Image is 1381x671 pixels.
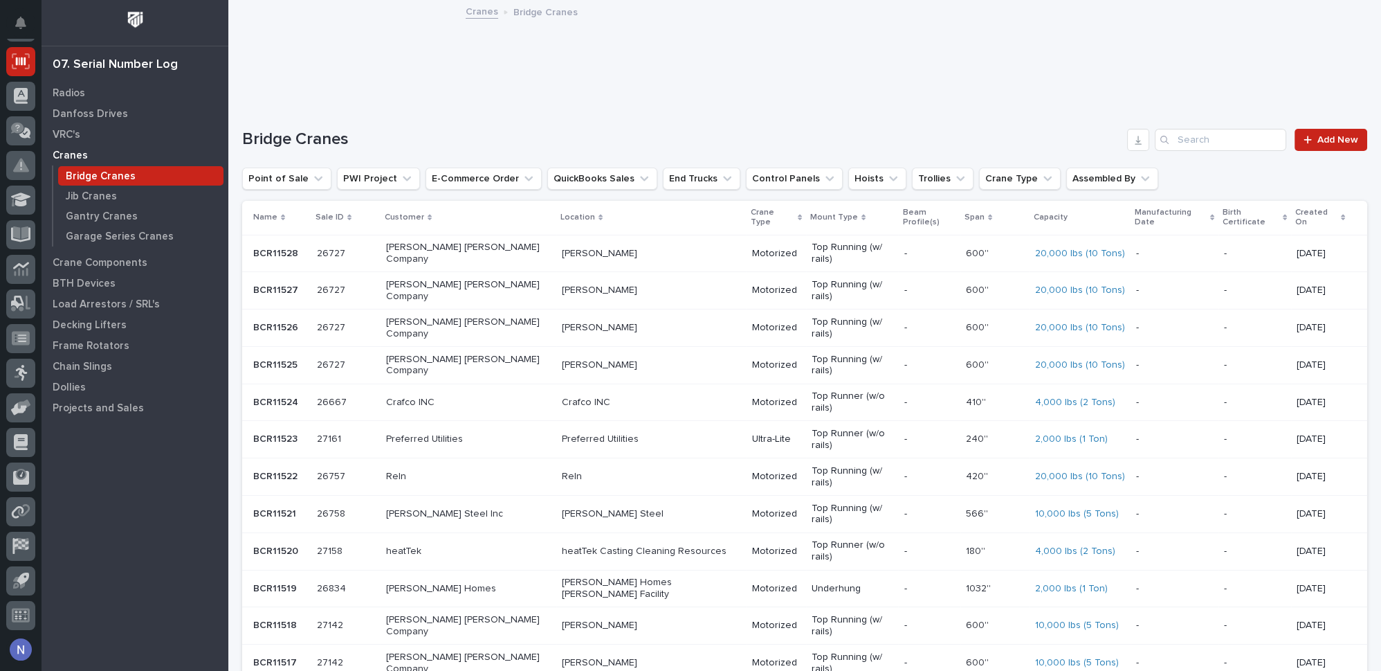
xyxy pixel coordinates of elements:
p: BCR11517 [253,654,300,669]
p: [DATE] [1297,546,1345,557]
a: 4,000 lbs (2 Tons) [1035,397,1115,409]
p: Crane Components [53,257,147,269]
p: Motorized [752,322,801,334]
a: 10,000 lbs (5 Tons) [1035,657,1119,669]
p: - [1136,433,1213,445]
a: BTH Devices [42,273,228,294]
p: 566'' [966,506,991,520]
a: 20,000 lbs (10 Tons) [1035,359,1125,371]
p: - [904,248,955,260]
p: - [1224,285,1286,296]
p: Top Running (w/ rails) [812,354,893,377]
p: - [904,285,955,296]
a: Frame Rotators [42,335,228,356]
p: Motorized [752,248,801,260]
p: 180'' [966,543,988,557]
tr: BCR11528BCR11528 2672726727 [PERSON_NAME] [PERSON_NAME] Company[PERSON_NAME]MotorizedTop Running ... [242,235,1367,272]
p: Top Running (w/ rails) [812,503,893,526]
p: Frame Rotators [53,340,129,352]
p: - [1136,546,1213,557]
p: - [1224,657,1286,669]
p: 27142 [317,654,346,669]
p: - [904,657,955,669]
p: - [904,359,955,371]
tr: BCR11527BCR11527 2672726727 [PERSON_NAME] [PERSON_NAME] Company[PERSON_NAME]MotorizedTop Running ... [242,272,1367,310]
p: Top Runner (w/o rails) [812,539,893,563]
p: 26727 [317,282,348,296]
p: [PERSON_NAME] [562,285,741,296]
img: Workspace Logo [122,7,148,33]
p: - [904,471,955,483]
div: Search [1155,129,1286,151]
p: BCR11528 [253,245,301,260]
p: - [1224,471,1286,483]
a: Gantry Cranes [53,206,228,226]
p: 600'' [966,357,991,371]
a: Danfoss Drives [42,103,228,124]
a: Load Arrestors / SRL's [42,294,228,314]
a: 2,000 lbs (1 Ton) [1035,433,1108,445]
p: [PERSON_NAME] [PERSON_NAME] Company [386,242,551,265]
p: BCR11521 [253,506,299,520]
p: Crafco INC [562,397,741,409]
p: - [1224,433,1286,445]
p: - [1136,583,1213,595]
a: Dollies [42,377,228,397]
p: BCR11522 [253,468,300,483]
a: Radios [42,82,228,103]
button: QuickBooks Sales [547,168,657,190]
p: - [1136,471,1213,483]
tr: BCR11524BCR11524 2666726667 Crafco INCCrafco INCMotorizedTop Runner (w/o rails)-410''410'' 4,000 ... [242,384,1367,421]
button: E-Commerce Order [426,168,542,190]
a: 10,000 lbs (5 Tons) [1035,508,1119,520]
p: [PERSON_NAME] [562,620,741,632]
p: Preferred Utilities [386,433,551,445]
p: BCR11518 [253,617,300,632]
p: Garage Series Cranes [66,231,174,243]
a: Add New [1295,129,1367,151]
tr: BCR11518BCR11518 2714227142 [PERSON_NAME] [PERSON_NAME] Company[PERSON_NAME]MotorizedTop Running ... [242,607,1367,645]
p: - [1136,657,1213,669]
h1: Bridge Cranes [242,129,1122,150]
p: 420'' [966,468,991,483]
p: BCR11519 [253,580,300,595]
p: - [1136,359,1213,371]
p: Bridge Cranes [513,3,578,19]
p: - [1136,248,1213,260]
p: 27142 [317,617,346,632]
p: heatTek [386,546,551,557]
p: [PERSON_NAME] [562,657,741,669]
tr: BCR11525BCR11525 2672726727 [PERSON_NAME] [PERSON_NAME] Company[PERSON_NAME]MotorizedTop Running ... [242,346,1367,384]
p: - [1224,359,1286,371]
p: Motorized [752,620,801,632]
p: BTH Devices [53,278,116,290]
p: [PERSON_NAME] [PERSON_NAME] Company [386,316,551,340]
p: 600'' [966,654,991,669]
p: Capacity [1034,210,1068,225]
p: - [904,620,955,632]
p: Reln [386,471,551,483]
p: Underhung [812,583,893,595]
p: Span [964,210,985,225]
p: Gantry Cranes [66,211,138,223]
p: Motorized [752,285,801,296]
p: - [1224,583,1286,595]
button: Assembled By [1066,168,1158,190]
p: [PERSON_NAME] Steel [562,508,741,520]
p: Reln [562,471,741,483]
p: - [1136,322,1213,334]
p: 26757 [317,468,348,483]
p: BCR11524 [253,394,301,409]
p: 27161 [317,431,344,445]
a: 10,000 lbs (5 Tons) [1035,620,1119,632]
p: 600'' [966,319,991,334]
p: Mount Type [810,210,858,225]
p: BCR11527 [253,282,301,296]
p: [DATE] [1297,285,1345,296]
p: [DATE] [1297,322,1345,334]
div: 07. Serial Number Log [53,57,178,73]
p: Dollies [53,382,86,394]
p: Projects and Sales [53,402,144,415]
p: 240'' [966,431,991,445]
p: Bridge Cranes [66,170,136,183]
